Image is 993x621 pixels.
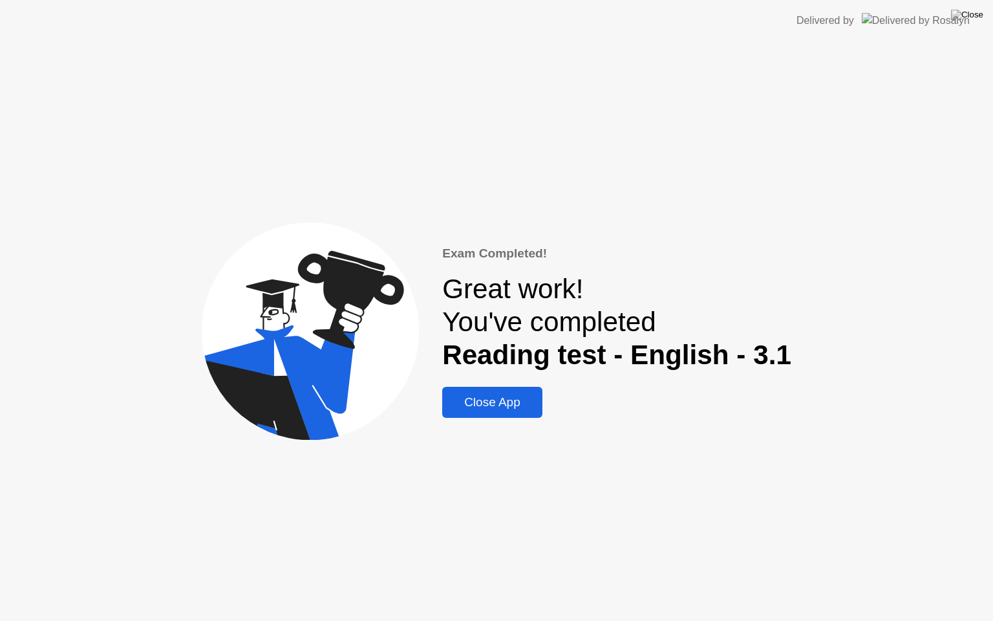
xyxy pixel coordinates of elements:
div: Close App [446,395,539,409]
img: Delivered by Rosalyn [862,13,970,28]
div: Delivered by [796,13,854,28]
button: Close App [442,387,542,418]
img: Close [951,10,983,20]
b: Reading test - English - 3.1 [442,340,791,370]
div: Great work! You've completed [442,273,791,371]
div: Exam Completed! [442,245,791,263]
